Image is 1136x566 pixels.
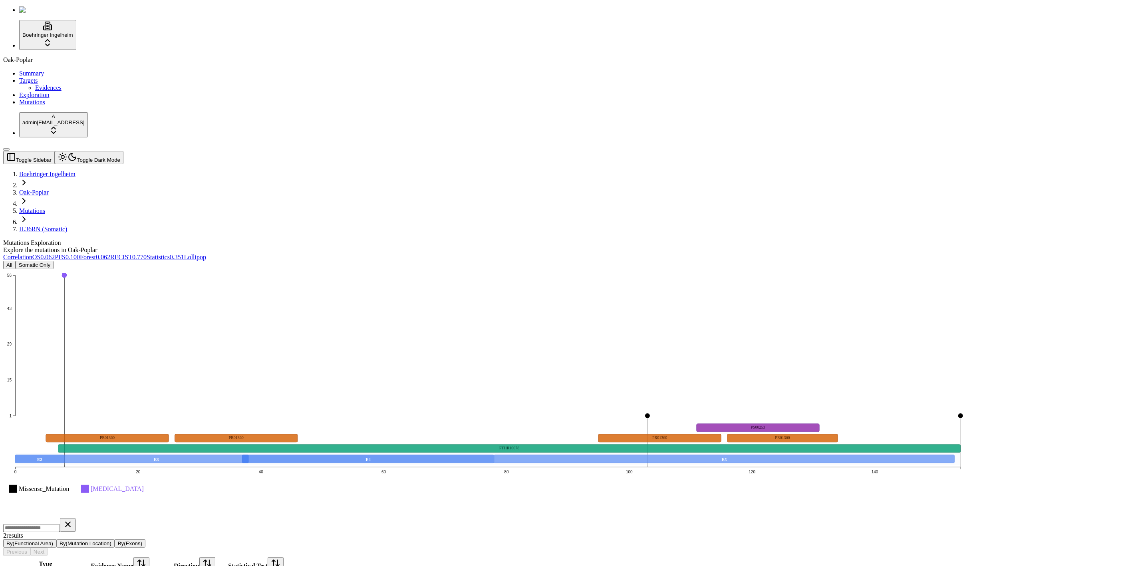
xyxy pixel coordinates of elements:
[19,485,69,492] text: Missense_Mutation
[37,457,42,462] text: E2
[19,189,49,196] a: Oak-Poplar
[22,32,73,38] span: Boehringer Ingelheim
[751,425,765,429] text: PS00253
[7,342,12,347] text: 29
[626,470,633,474] text: 100
[100,435,115,440] text: PR01360
[96,254,110,260] span: 0.0623058162001615
[3,539,56,548] button: By(Functional Area)
[19,6,50,14] img: Numenos
[147,254,170,260] span: Statistics
[19,91,50,98] a: Exploration
[652,435,667,440] text: PR01360
[37,119,84,125] span: [EMAIL_ADDRESS]
[16,261,54,269] button: Somatic Only
[16,261,54,268] a: Somatic Only
[7,306,12,311] text: 43
[749,470,756,474] text: 120
[66,254,80,260] span: 0.0999545537232846
[55,254,80,260] a: PFS0.100
[3,151,55,164] button: Toggle Sidebar
[55,151,123,164] button: Toggle Dark Mode
[3,261,16,269] button: All
[19,207,45,214] a: Mutations
[3,532,23,539] span: 2 result s
[259,470,264,474] text: 40
[30,548,48,556] button: Next
[32,254,55,260] a: OS0.062
[19,70,44,77] a: Summary
[77,157,120,163] span: Toggle Dark Mode
[504,470,509,474] text: 80
[32,254,40,260] span: OS
[80,254,96,260] span: Forest
[115,539,145,548] button: By(Exons)
[722,457,727,462] text: E5
[7,273,12,278] text: 56
[381,470,386,474] text: 60
[91,485,144,492] text: [MEDICAL_DATA]
[56,539,115,548] button: By(Mutation Location)
[80,254,110,260] a: Forest0.062
[3,548,30,556] button: Previous
[3,171,1056,233] nav: breadcrumb
[52,113,55,119] span: A
[22,119,37,125] span: admin
[16,157,52,163] span: Toggle Sidebar
[55,254,66,260] span: PFS
[110,254,147,260] a: RECIST0.770
[3,148,10,151] button: Toggle Sidebar
[499,446,520,450] text: PTHR10078
[170,254,184,260] span: 0.351
[147,254,184,260] a: Statistics0.351
[872,470,878,474] text: 140
[3,239,1056,246] div: Mutations Exploration
[132,254,147,260] span: 0.770490016591672
[184,254,206,260] a: Lollipop
[3,261,16,268] a: All
[154,457,159,462] text: E3
[40,254,55,260] span: 0.0623058162001615
[3,246,1056,254] div: Explore the mutations in Oak-Poplar
[19,20,76,50] button: Boehringer Ingelheim
[35,84,62,91] a: Evidences
[19,112,88,137] button: Aadmin[EMAIL_ADDRESS]
[7,378,12,382] text: 15
[14,470,17,474] text: 0
[19,77,38,84] a: Targets
[19,99,45,105] a: Mutations
[19,226,67,232] a: IL36RN (Somatic)
[9,414,12,418] text: 1
[136,470,141,474] text: 20
[365,457,371,462] text: E4
[3,254,32,260] a: Correlation
[3,56,1133,64] div: Oak-Poplar
[19,171,75,177] a: Boehringer Ingelheim
[229,435,244,440] text: PR01360
[775,435,790,440] text: PR01360
[110,254,132,260] span: RECIST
